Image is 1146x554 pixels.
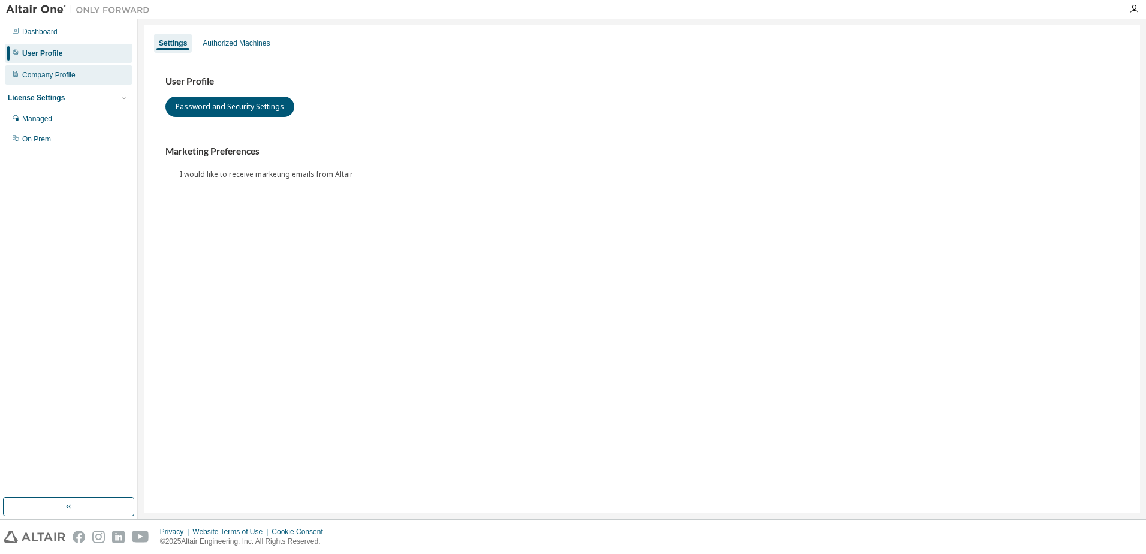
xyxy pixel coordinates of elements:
img: Altair One [6,4,156,16]
div: On Prem [22,134,51,144]
img: instagram.svg [92,531,105,543]
div: Dashboard [22,27,58,37]
div: Privacy [160,527,192,537]
div: Website Terms of Use [192,527,272,537]
div: User Profile [22,49,62,58]
p: © 2025 Altair Engineering, Inc. All Rights Reserved. [160,537,330,547]
div: License Settings [8,93,65,103]
img: linkedin.svg [112,531,125,543]
button: Password and Security Settings [165,97,294,117]
img: facebook.svg [73,531,85,543]
h3: Marketing Preferences [165,146,1118,158]
label: I would like to receive marketing emails from Altair [180,167,355,182]
img: altair_logo.svg [4,531,65,543]
div: Authorized Machines [203,38,270,48]
div: Company Profile [22,70,76,80]
div: Settings [159,38,187,48]
img: youtube.svg [132,531,149,543]
div: Managed [22,114,52,124]
div: Cookie Consent [272,527,330,537]
h3: User Profile [165,76,1118,88]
